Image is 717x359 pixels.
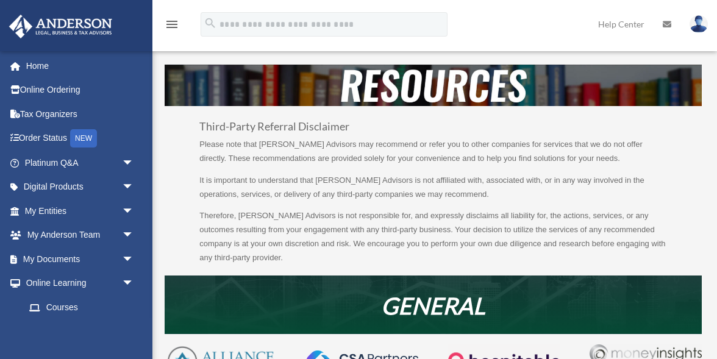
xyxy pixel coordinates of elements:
[165,21,179,32] a: menu
[204,16,217,30] i: search
[122,271,146,296] span: arrow_drop_down
[122,247,146,272] span: arrow_drop_down
[9,78,152,102] a: Online Ordering
[9,247,152,271] a: My Documentsarrow_drop_down
[199,209,666,265] p: Therefore, [PERSON_NAME] Advisors is not responsible for, and expressly disclaims all liability f...
[165,17,179,32] i: menu
[9,54,152,78] a: Home
[9,126,152,151] a: Order StatusNEW
[9,175,152,199] a: Digital Productsarrow_drop_down
[70,129,97,148] div: NEW
[9,102,152,126] a: Tax Organizers
[9,151,152,175] a: Platinum Q&Aarrow_drop_down
[690,15,708,33] img: User Pic
[17,295,152,319] a: Courses
[165,65,702,107] img: resources-header
[199,138,666,174] p: Please note that [PERSON_NAME] Advisors may recommend or refer you to other companies for service...
[9,223,152,247] a: My Anderson Teamarrow_drop_down
[122,151,146,176] span: arrow_drop_down
[381,291,485,319] em: GENERAL
[122,199,146,224] span: arrow_drop_down
[122,175,146,200] span: arrow_drop_down
[9,199,152,223] a: My Entitiesarrow_drop_down
[122,223,146,248] span: arrow_drop_down
[5,15,116,38] img: Anderson Advisors Platinum Portal
[9,271,152,296] a: Online Learningarrow_drop_down
[199,174,666,210] p: It is important to understand that [PERSON_NAME] Advisors is not affiliated with, associated with...
[199,121,666,138] h3: Third-Party Referral Disclaimer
